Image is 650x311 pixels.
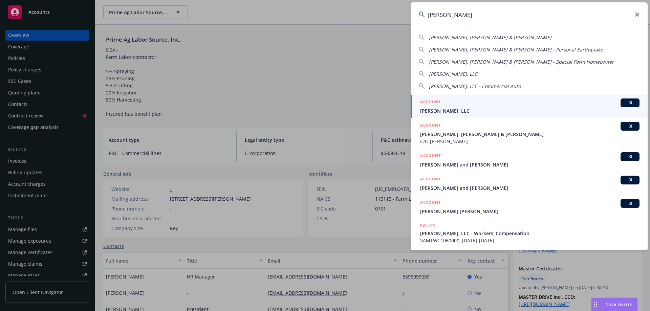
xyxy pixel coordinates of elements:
[591,298,600,311] div: Drag to move
[420,152,441,160] h5: ACCOUNT
[411,172,648,195] a: ACCOUNTBI[PERSON_NAME] and [PERSON_NAME]
[420,176,441,184] h5: ACCOUNT
[420,98,441,107] h5: ACCOUNT
[429,83,521,89] span: [PERSON_NAME], LLC - Commercial Auto
[420,138,640,145] span: C/O [PERSON_NAME]
[605,301,632,307] span: Nova Assist
[429,59,614,65] span: [PERSON_NAME], [PERSON_NAME] & [PERSON_NAME] - Special Form Homeowner
[420,199,441,207] h5: ACCOUNT
[623,100,637,106] span: BI
[411,219,648,248] a: POLICY[PERSON_NAME], LLC - Workers' CompensationSAMTWC1060000, [DATE]-[DATE]
[411,149,648,172] a: ACCOUNTBI[PERSON_NAME] and [PERSON_NAME]
[411,118,648,149] a: ACCOUNTBI[PERSON_NAME], [PERSON_NAME] & [PERSON_NAME]C/O [PERSON_NAME]
[420,208,640,215] span: [PERSON_NAME] [PERSON_NAME]
[420,237,640,244] span: SAMTWC1060000, [DATE]-[DATE]
[420,161,640,168] span: [PERSON_NAME] and [PERSON_NAME]
[429,34,551,41] span: [PERSON_NAME], [PERSON_NAME] & [PERSON_NAME]
[420,222,436,229] h5: POLICY
[420,184,640,192] span: [PERSON_NAME] and [PERSON_NAME]
[623,123,637,129] span: BI
[411,95,648,118] a: ACCOUNTBI[PERSON_NAME], LLC
[623,154,637,160] span: BI
[429,46,603,53] span: [PERSON_NAME], [PERSON_NAME] & [PERSON_NAME] - Personal Earthquake
[591,297,638,311] button: Nova Assist
[411,195,648,219] a: ACCOUNTBI[PERSON_NAME] [PERSON_NAME]
[420,131,640,138] span: [PERSON_NAME], [PERSON_NAME] & [PERSON_NAME]
[429,71,477,77] span: [PERSON_NAME], LLC
[420,230,640,237] span: [PERSON_NAME], LLC - Workers' Compensation
[420,107,640,114] span: [PERSON_NAME], LLC
[411,2,648,27] input: Search...
[623,200,637,206] span: BI
[420,122,441,130] h5: ACCOUNT
[623,177,637,183] span: BI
